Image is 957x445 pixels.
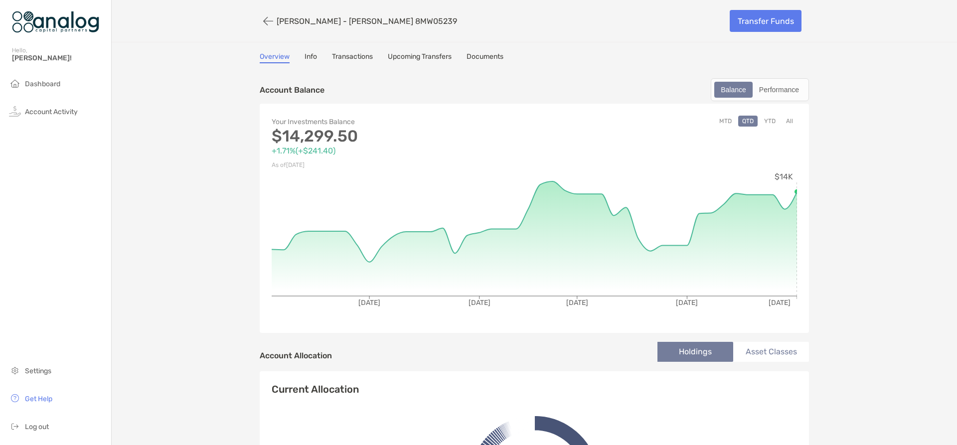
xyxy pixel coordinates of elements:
[260,52,290,63] a: Overview
[9,364,21,376] img: settings icon
[676,298,698,307] tspan: [DATE]
[469,298,490,307] tspan: [DATE]
[272,383,359,395] h4: Current Allocation
[715,116,736,127] button: MTD
[754,83,804,97] div: Performance
[730,10,801,32] a: Transfer Funds
[388,52,452,63] a: Upcoming Transfers
[12,54,105,62] span: [PERSON_NAME]!
[272,130,534,143] p: $14,299.50
[25,367,51,375] span: Settings
[260,84,324,96] p: Account Balance
[9,392,21,404] img: get-help icon
[9,420,21,432] img: logout icon
[272,159,534,171] p: As of [DATE]
[775,172,793,181] tspan: $14K
[467,52,503,63] a: Documents
[272,116,534,128] p: Your Investments Balance
[566,298,588,307] tspan: [DATE]
[25,80,60,88] span: Dashboard
[305,52,317,63] a: Info
[711,78,809,101] div: segmented control
[260,351,332,360] h4: Account Allocation
[358,298,380,307] tspan: [DATE]
[782,116,797,127] button: All
[769,298,791,307] tspan: [DATE]
[25,423,49,431] span: Log out
[9,77,21,89] img: household icon
[12,4,99,40] img: Zoe Logo
[25,108,78,116] span: Account Activity
[272,145,534,157] p: +1.71% ( +$241.40 )
[715,83,752,97] div: Balance
[25,395,52,403] span: Get Help
[733,342,809,362] li: Asset Classes
[277,16,457,26] p: [PERSON_NAME] - [PERSON_NAME] 8MW05239
[657,342,733,362] li: Holdings
[760,116,780,127] button: YTD
[332,52,373,63] a: Transactions
[9,105,21,117] img: activity icon
[738,116,758,127] button: QTD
